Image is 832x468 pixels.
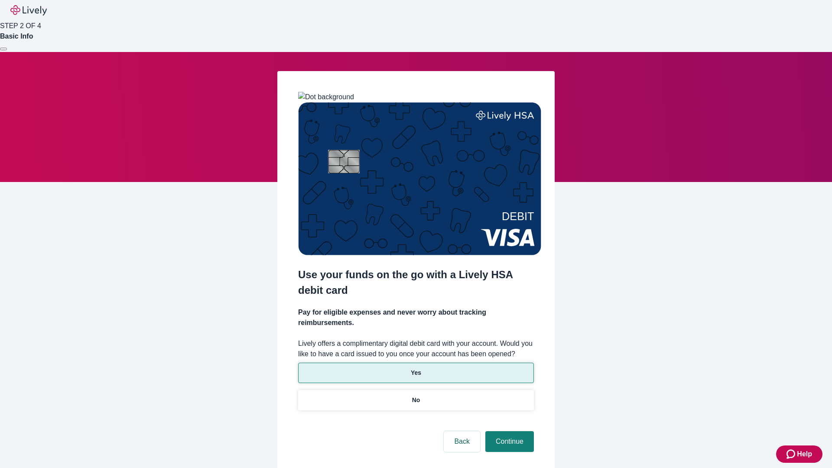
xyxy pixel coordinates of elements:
[485,431,534,452] button: Continue
[412,396,420,405] p: No
[797,449,812,459] span: Help
[298,338,534,359] label: Lively offers a complimentary digital debit card with your account. Would you like to have a card...
[298,102,541,255] img: Debit card
[444,431,480,452] button: Back
[776,445,822,463] button: Zendesk support iconHelp
[411,368,421,377] p: Yes
[10,5,47,16] img: Lively
[298,92,354,102] img: Dot background
[786,449,797,459] svg: Zendesk support icon
[298,307,534,328] h4: Pay for eligible expenses and never worry about tracking reimbursements.
[298,363,534,383] button: Yes
[298,267,534,298] h2: Use your funds on the go with a Lively HSA debit card
[298,390,534,410] button: No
